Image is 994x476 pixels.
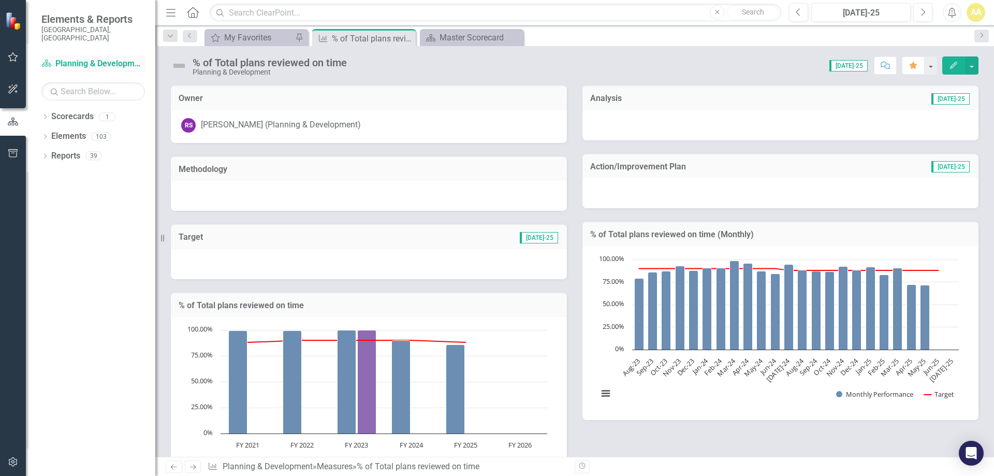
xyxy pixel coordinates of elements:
div: » » [208,461,567,473]
div: 103 [91,132,111,141]
text: May-24 [742,356,765,379]
text: May-25 [905,356,928,379]
text: FY 2023 [345,440,368,450]
text: 25.00% [191,402,213,411]
path: Oct-24, 86.74698795. Monthly Performance. [825,271,835,350]
path: May-24, 87.20930233. Monthly Performance. [757,271,766,350]
input: Search Below... [41,82,145,100]
path: Mar-24, 98.50746269. Monthly Performance. [730,261,739,350]
h3: % of Total plans reviewed on time [179,301,559,310]
path: Jul-24, 94.52054795. Monthly Performance. [784,264,794,350]
button: Search [727,5,779,20]
a: Master Scorecard [422,31,521,44]
path: May-25, 71.62162162. Monthly Performance. [920,285,930,350]
text: 100.00% [187,324,213,334]
h3: Analysis [590,94,759,103]
text: 75.00% [603,277,624,286]
g: Total/YTD, series 1 of 3. Bar series with 6 bars. [229,330,521,434]
text: FY 2026 [508,440,532,450]
div: % of Total plans reviewed on time [332,32,413,45]
path: Feb-25, 82.89473684. Monthly Performance. [880,275,889,350]
div: 39 [85,152,102,161]
button: Show Target [924,390,955,399]
h3: % of Total plans reviewed on time (Monthly) [590,230,971,239]
span: [DATE]-25 [931,161,970,172]
text: 100.00% [599,254,624,263]
path: Aug-23, 79.22077922. Monthly Performance. [635,278,644,350]
text: 0% [203,428,213,437]
span: Elements & Reports [41,13,145,25]
div: [PERSON_NAME] (Planning & Development) [201,119,361,131]
path: FY 2022, 99.3006993. Total/YTD. [283,331,302,434]
small: [GEOGRAPHIC_DATA], [GEOGRAPHIC_DATA] [41,25,145,42]
div: % of Total plans reviewed on time [193,57,347,68]
path: FY 2023, 99.75. Estimate. [358,330,376,434]
text: Dec-24 [838,356,860,378]
text: Apr-24 [730,356,751,377]
div: My Favorites [224,31,293,44]
a: Planning & Development [41,58,145,70]
text: Aug-24 [784,356,806,378]
text: FY 2022 [290,440,314,450]
path: Apr-25, 72.28915663. Monthly Performance. [907,284,916,350]
path: Feb-24, 90.8045977. Monthly Performance. [717,268,726,350]
text: Nov-24 [824,356,846,378]
text: Aug-23 [620,356,642,378]
text: 0% [615,344,624,353]
button: Show Monthly Performance [836,390,913,399]
h3: Target [179,233,324,242]
h3: Owner [179,94,559,103]
text: Dec-23 [675,356,696,378]
button: View chart menu, Chart [598,386,613,401]
text: FY 2021 [236,440,259,450]
button: [DATE]-25 [811,3,911,22]
div: RS [181,118,196,133]
h3: Action/Improvement Plan [590,162,860,171]
path: Nov-24, 92.30769231. Monthly Performance. [839,266,848,350]
div: Planning & Development [193,68,347,76]
path: Jan-24, 90.76923077. Monthly Performance. [703,268,712,350]
path: FY 2024, 89.5021645. Total/YTD. [392,341,411,434]
a: Measures [317,461,353,471]
div: [DATE]-25 [815,7,907,19]
path: Jun-24, 84.3373494. Monthly Performance. [771,273,780,350]
div: % of Total plans reviewed on time [357,461,479,471]
text: Mar-24 [715,356,737,378]
a: Scorecards [51,111,94,123]
text: FY 2024 [400,440,423,450]
a: Planning & Development [223,461,313,471]
text: Feb-24 [703,356,724,378]
span: [DATE]-25 [829,60,868,71]
path: Nov-23, 92.75362319. Monthly Performance. [676,266,685,350]
text: Mar-25 [879,356,900,378]
text: 25.00% [603,322,624,331]
path: Oct-23, 87.14285714. Monthly Performance. [662,271,671,350]
text: 50.00% [191,376,213,385]
text: [DATE]-24 [764,356,792,384]
g: Target, series 2 of 3. Line with 6 data points. [246,338,468,344]
text: Jan-25 [853,356,873,377]
button: AA [967,3,985,22]
text: Jun-25 [920,356,941,377]
div: 1 [99,112,115,121]
path: FY 2023, 99.53789279. Total/YTD. [338,330,356,434]
path: Sep-24, 86.95652174. Monthly Performance. [812,271,821,350]
span: Search [742,8,764,16]
g: Monthly Performance, series 1 of 2. Bar series with 24 bars. [635,259,953,350]
path: FY 2021, 99.2. Total/YTD. [229,331,247,434]
text: [DATE]-25 [927,356,955,384]
text: Sep-23 [634,356,655,378]
text: 75.00% [191,350,213,359]
span: [DATE]-25 [520,232,558,243]
path: Mar-25, 90.625. Monthly Performance. [893,268,902,350]
text: 50.00% [603,299,624,308]
text: Sep-24 [798,356,820,378]
text: Oct-23 [648,356,669,377]
div: Open Intercom Messenger [959,441,984,466]
text: FY 2025 [454,440,477,450]
span: [DATE]-25 [931,93,970,105]
div: Master Scorecard [440,31,521,44]
path: Dec-23, 87.83783784. Monthly Performance. [689,270,698,350]
text: Oct-24 [812,356,833,377]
